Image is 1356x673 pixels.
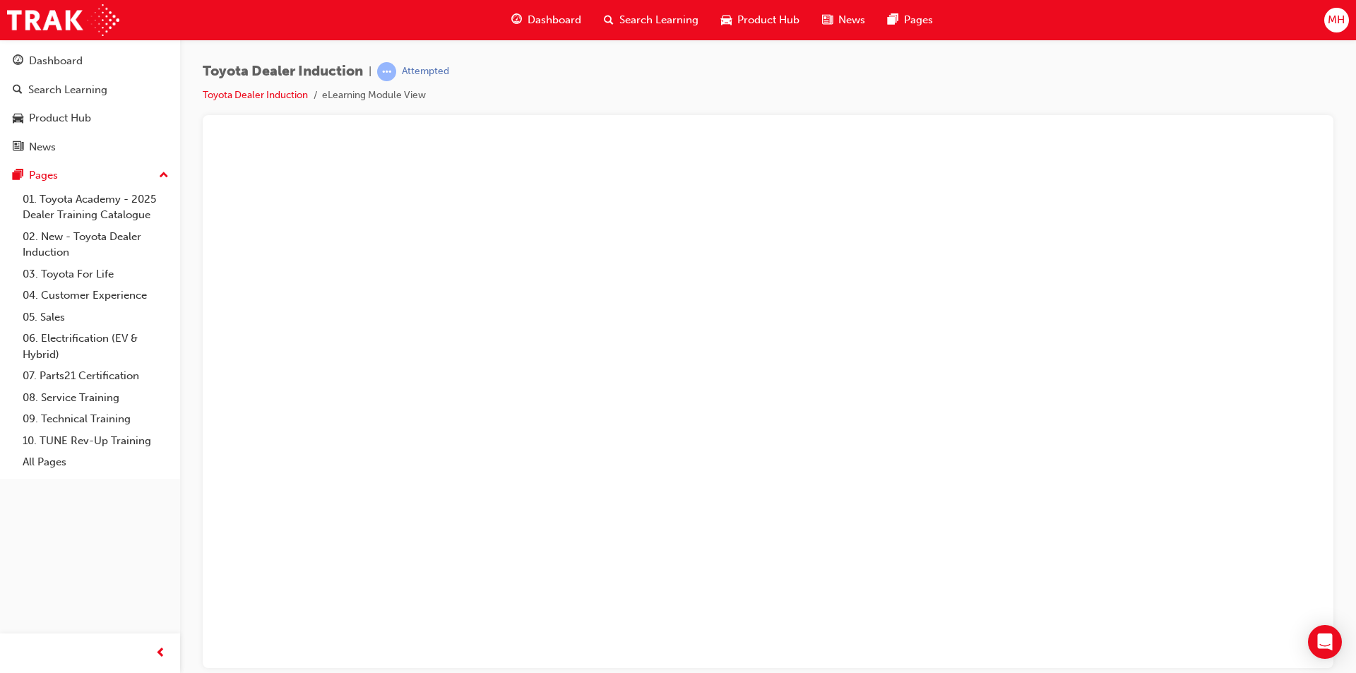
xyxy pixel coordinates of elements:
[904,12,933,28] span: Pages
[737,12,799,28] span: Product Hub
[6,77,174,103] a: Search Learning
[1328,12,1345,28] span: MH
[13,169,23,182] span: pages-icon
[604,11,614,29] span: search-icon
[6,45,174,162] button: DashboardSearch LearningProduct HubNews
[17,387,174,409] a: 08. Service Training
[17,263,174,285] a: 03. Toyota For Life
[6,105,174,131] a: Product Hub
[619,12,698,28] span: Search Learning
[811,6,876,35] a: news-iconNews
[6,48,174,74] a: Dashboard
[203,64,363,80] span: Toyota Dealer Induction
[29,167,58,184] div: Pages
[1308,625,1342,659] div: Open Intercom Messenger
[511,11,522,29] span: guage-icon
[721,11,732,29] span: car-icon
[159,167,169,185] span: up-icon
[17,226,174,263] a: 02. New - Toyota Dealer Induction
[1324,8,1349,32] button: MH
[203,89,308,101] a: Toyota Dealer Induction
[838,12,865,28] span: News
[369,64,371,80] span: |
[17,365,174,387] a: 07. Parts21 Certification
[6,162,174,189] button: Pages
[6,134,174,160] a: News
[13,84,23,97] span: search-icon
[17,430,174,452] a: 10. TUNE Rev-Up Training
[28,82,107,98] div: Search Learning
[29,139,56,155] div: News
[29,110,91,126] div: Product Hub
[888,11,898,29] span: pages-icon
[528,12,581,28] span: Dashboard
[13,55,23,68] span: guage-icon
[17,285,174,306] a: 04. Customer Experience
[822,11,833,29] span: news-icon
[13,141,23,154] span: news-icon
[17,189,174,226] a: 01. Toyota Academy - 2025 Dealer Training Catalogue
[17,408,174,430] a: 09. Technical Training
[402,65,449,78] div: Attempted
[17,306,174,328] a: 05. Sales
[593,6,710,35] a: search-iconSearch Learning
[155,645,166,662] span: prev-icon
[7,4,119,36] img: Trak
[17,328,174,365] a: 06. Electrification (EV & Hybrid)
[876,6,944,35] a: pages-iconPages
[17,451,174,473] a: All Pages
[377,62,396,81] span: learningRecordVerb_ATTEMPT-icon
[29,53,83,69] div: Dashboard
[500,6,593,35] a: guage-iconDashboard
[13,112,23,125] span: car-icon
[710,6,811,35] a: car-iconProduct Hub
[322,88,426,104] li: eLearning Module View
